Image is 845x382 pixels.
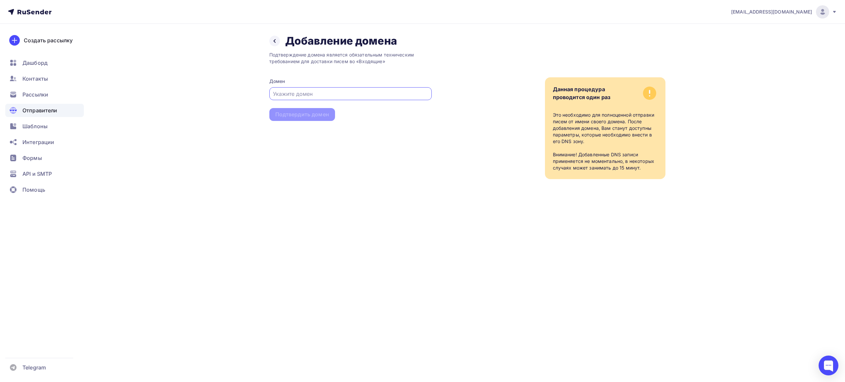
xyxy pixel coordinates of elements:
[731,5,837,19] a: [EMAIL_ADDRESS][DOMAIN_NAME]
[22,122,48,130] span: Шаблоны
[5,104,84,117] a: Отправители
[22,363,46,371] span: Telegram
[22,170,52,178] span: API и SMTP
[22,186,45,194] span: Помощь
[5,88,84,101] a: Рассылки
[22,138,54,146] span: Интеграции
[22,91,48,98] span: Рассылки
[553,85,611,101] div: Данная процедура проводится один раз
[731,9,812,15] span: [EMAIL_ADDRESS][DOMAIN_NAME]
[285,34,397,48] h2: Добавление домена
[24,36,73,44] div: Создать рассылку
[269,78,432,85] div: Домен
[553,112,658,171] div: Это необходимо для полноценной отправки писем от имени своего домена. После добавления домена, Ва...
[22,59,48,67] span: Дашборд
[269,52,432,65] div: Подтверждение домена является обязательным техническим требованием для доставки писем во «Входящие»
[22,106,57,114] span: Отправители
[273,90,428,98] input: Укажите домен
[5,151,84,165] a: Формы
[5,56,84,69] a: Дашборд
[22,154,42,162] span: Формы
[22,75,48,83] span: Контакты
[5,72,84,85] a: Контакты
[5,120,84,133] a: Шаблоны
